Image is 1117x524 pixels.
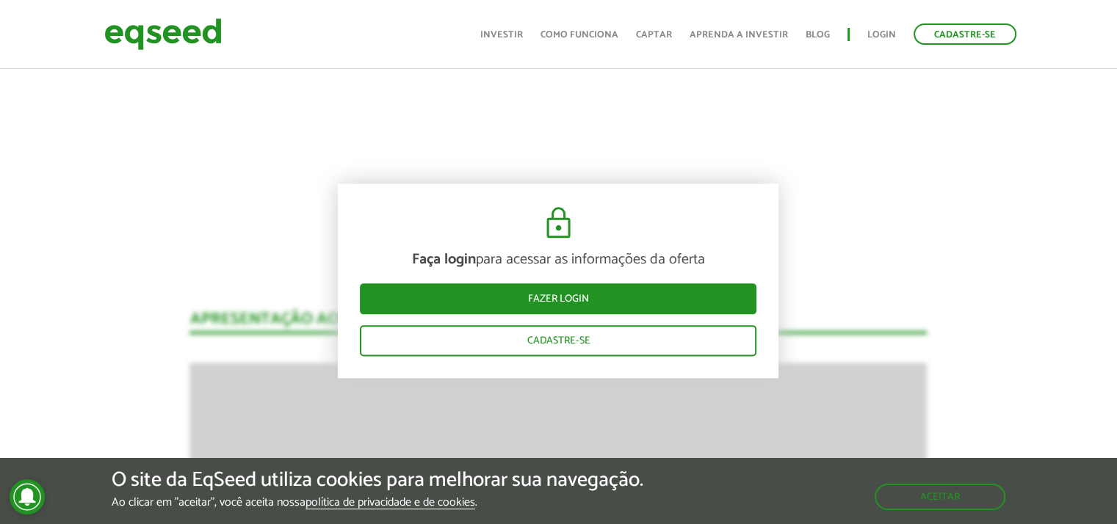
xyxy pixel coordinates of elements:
strong: Faça login [412,247,476,272]
img: EqSeed [104,15,222,54]
a: Como funciona [541,30,618,40]
p: Ao clicar em "aceitar", você aceita nossa . [112,495,643,509]
a: Blog [806,30,830,40]
a: Cadastre-se [360,325,756,356]
button: Aceitar [875,484,1005,510]
a: Cadastre-se [914,23,1016,45]
a: política de privacidade e de cookies [306,497,475,509]
p: para acessar as informações da oferta [360,251,756,269]
a: Fazer login [360,283,756,314]
img: cadeado.svg [541,205,576,241]
a: Aprenda a investir [690,30,788,40]
a: Captar [636,30,672,40]
a: Login [867,30,896,40]
h5: O site da EqSeed utiliza cookies para melhorar sua navegação. [112,469,643,492]
a: Investir [480,30,523,40]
